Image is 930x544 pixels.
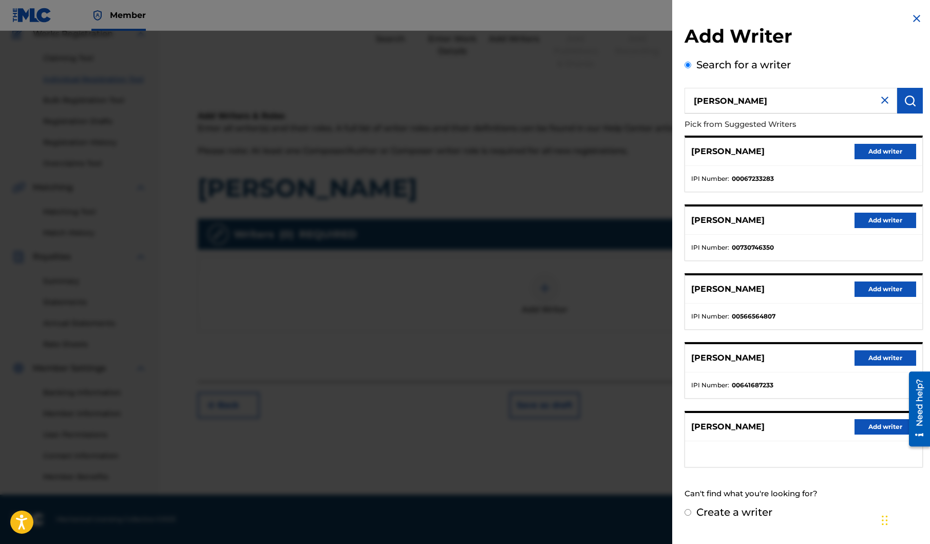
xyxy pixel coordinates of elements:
iframe: Resource Center [901,367,930,452]
p: [PERSON_NAME] [691,421,765,433]
p: [PERSON_NAME] [691,214,765,227]
input: Search writer's name or IPI Number [685,88,897,114]
img: MLC Logo [12,8,52,23]
span: IPI Number : [691,381,729,390]
label: Create a writer [696,506,772,518]
p: [PERSON_NAME] [691,283,765,295]
h2: Add Writer [685,25,923,51]
div: Drag [882,505,888,536]
button: Add writer [855,213,916,228]
button: Add writer [855,419,916,435]
img: Search Works [904,95,916,107]
p: [PERSON_NAME] [691,145,765,158]
strong: 00730746350 [732,243,774,252]
span: IPI Number : [691,174,729,183]
strong: 00641687233 [732,381,773,390]
p: [PERSON_NAME] [691,352,765,364]
button: Add writer [855,282,916,297]
p: Pick from Suggested Writers [685,114,864,136]
span: IPI Number : [691,243,729,252]
strong: 00566564807 [732,312,775,321]
img: Top Rightsholder [91,9,104,22]
button: Add writer [855,144,916,159]
strong: 00067233283 [732,174,774,183]
span: IPI Number : [691,312,729,321]
span: Member [110,9,146,21]
iframe: Chat Widget [879,495,930,544]
button: Add writer [855,350,916,366]
img: close [879,94,891,106]
label: Search for a writer [696,59,791,71]
div: Can't find what you're looking for? [685,483,923,505]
